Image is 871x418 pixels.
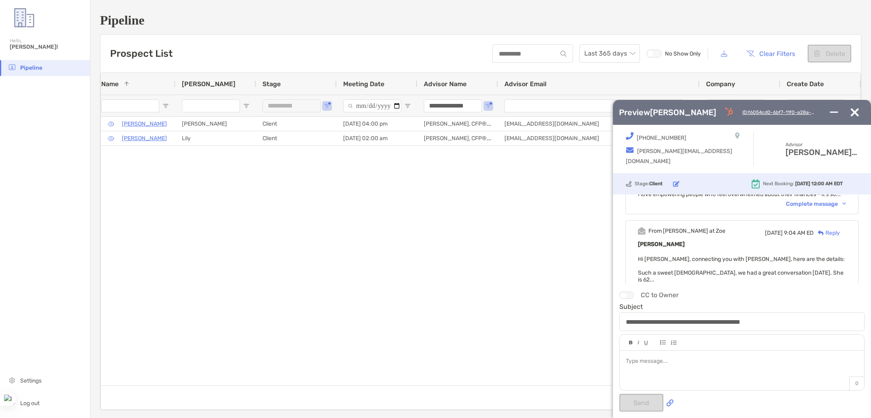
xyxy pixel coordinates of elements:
[101,99,159,112] input: Name Filter Input
[504,80,546,88] span: Advisor Email
[740,45,801,62] button: Clear Filters
[163,103,169,109] button: Open Filter Menu
[20,64,42,71] span: Pipeline
[842,203,846,205] img: Chevron icon
[7,375,17,385] img: settings icon
[485,103,492,109] button: Open Filter Menu
[787,80,824,88] span: Create Date
[763,179,843,189] p: Next Booking:
[343,80,384,88] span: Meeting Date
[646,50,701,58] label: No Show Only
[786,142,858,147] small: Advisor
[850,108,859,116] img: Close preview window
[584,45,635,62] span: Last 365 days
[20,400,40,407] span: Log out
[626,147,634,153] img: Icon. Email
[787,99,845,112] input: Create Date Filter Input
[619,108,716,117] h4: Preview [PERSON_NAME]
[638,227,646,235] img: Event icon
[417,117,498,131] div: [PERSON_NAME], CFP®, CDFA®
[626,146,743,166] p: [PERSON_NAME][EMAIL_ADDRESS][DOMAIN_NAME]
[182,99,240,112] input: Booker Filter Input
[784,230,814,236] span: 9:04 AM ED
[649,181,663,186] b: Client
[243,103,250,109] button: Open Filter Menu
[725,108,733,117] a: Go to Hubspot Deal
[256,117,337,131] div: Client
[638,341,639,345] img: Editor control icon
[498,117,700,131] div: [EMAIL_ADDRESS][DOMAIN_NAME]
[175,131,256,145] div: Lily
[122,119,167,129] a: [PERSON_NAME]
[417,131,498,145] div: [PERSON_NAME], CFP®, CDFA®
[635,179,663,189] p: Stage:
[175,117,256,131] div: [PERSON_NAME]
[830,112,838,113] img: Minimize / Maximize preview window
[641,290,679,300] p: CC to Owner
[667,399,673,406] img: Icon. Upload file
[7,62,17,72] img: pipeline icon
[706,80,735,88] span: Company
[818,230,824,236] img: Reply icon
[424,99,482,112] input: Advisor Name Filter Input
[725,108,733,116] img: Hubspot Icon
[795,181,843,186] b: [DATE] 12:00 AM EDT
[101,80,119,88] span: Name
[706,99,764,112] input: Company Filter Input
[814,229,840,237] div: Reply
[648,228,725,234] div: From [PERSON_NAME] at Zoe
[122,133,167,143] a: [PERSON_NAME]
[752,179,760,188] img: Icon. Next meeting date
[626,132,633,140] img: Icon. Phone
[561,51,567,57] img: input icon
[638,241,685,248] b: [PERSON_NAME]
[182,80,235,88] span: [PERSON_NAME]
[263,80,281,88] span: Stage
[786,142,858,157] h3: [PERSON_NAME], CFP®
[498,131,700,145] div: [EMAIL_ADDRESS][DOMAIN_NAME]
[10,43,85,50] span: [PERSON_NAME]!
[629,341,633,345] img: Editor control icon
[626,132,686,143] p: [PHONE_NUMBER]
[404,103,411,109] button: Open Filter Menu
[671,340,677,345] img: Editor control icon
[337,117,417,131] div: [DATE] 04:00 pm
[644,341,648,345] img: Editor control icon
[110,48,173,59] h3: Prospect List
[673,181,679,187] img: button icon
[626,181,631,187] img: Icon. Stage
[324,103,330,109] button: Open Filter Menu
[638,256,845,283] span: Hi [PERSON_NAME], connecting you with [PERSON_NAME], here are the details: Such a sweet [DEMOGRAP...
[424,80,467,88] span: Advisor Name
[256,131,337,145] div: Client
[619,303,643,310] label: Subject
[20,377,42,384] span: Settings
[735,132,740,139] img: Icon. Location
[849,377,864,390] p: 0
[100,13,861,28] h1: Pipeline
[660,340,666,345] img: Editor control icon
[10,3,39,32] img: Zoe Logo
[765,230,783,236] span: [DATE]
[786,201,846,207] div: Complete message
[337,131,417,145] div: [DATE] 02:00 am
[343,99,401,112] input: Meeting Date Filter Input
[504,99,683,112] input: Advisor Email Filter Input
[742,110,815,115] a: ID: f6054cd0-6bf7-11f0-a28a-154a33527009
